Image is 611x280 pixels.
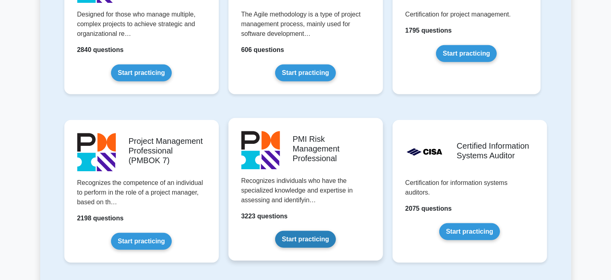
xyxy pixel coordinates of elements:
a: Start practicing [275,64,336,81]
a: Start practicing [436,45,497,62]
a: Start practicing [275,231,336,248]
a: Start practicing [111,64,172,81]
a: Start practicing [111,233,172,250]
a: Start practicing [439,223,500,240]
